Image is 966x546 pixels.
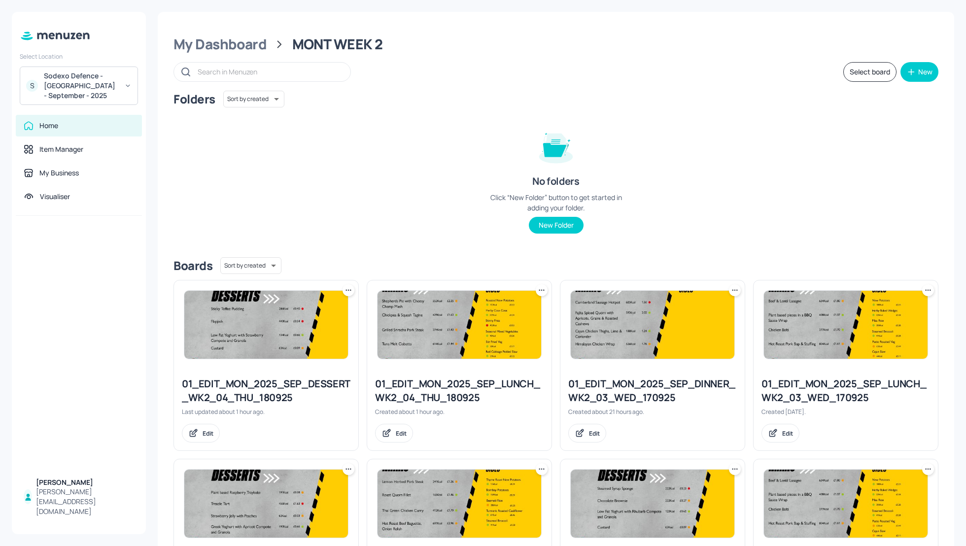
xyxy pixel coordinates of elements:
div: Select Location [20,52,138,61]
div: Sort by created [223,89,284,109]
div: 01_EDIT_MON_2025_SEP_DESSERT_WK2_04_THU_180925 [182,377,350,405]
img: folder-empty [531,121,581,171]
div: [PERSON_NAME] [36,478,134,487]
div: MONT WEEK 2 [292,35,383,53]
img: 2025-09-16-175803817351173jedvcrae6.jpeg [378,470,541,538]
div: Home [39,121,58,131]
div: New [918,68,932,75]
div: Item Manager [39,144,83,154]
div: My Dashboard [173,35,267,53]
div: Sort by created [220,256,281,275]
img: 2025-05-13-1747137673892zyaaska9mtc.jpeg [764,470,928,538]
div: No folders [532,174,579,188]
div: 01_EDIT_MON_2025_SEP_DINNER_WK2_03_WED_170925 [568,377,737,405]
div: Edit [782,429,793,438]
div: Folders [173,91,215,107]
div: Visualiser [40,192,70,202]
div: Edit [203,429,213,438]
div: My Business [39,168,79,178]
img: 2025-05-13-1747137673892zyaaska9mtc.jpeg [764,291,928,359]
div: Created [DATE]. [761,408,930,416]
button: Select board [843,62,897,82]
button: New [900,62,938,82]
div: [PERSON_NAME][EMAIL_ADDRESS][DOMAIN_NAME] [36,487,134,516]
img: 2025-09-18-1758190571214qll2lzwwak.jpeg [184,291,348,359]
div: Edit [589,429,600,438]
img: 2025-09-10-1757505886977ndqqqkmapxf.jpeg [378,291,541,359]
div: Edit [396,429,407,438]
div: Sodexo Defence - [GEOGRAPHIC_DATA] - September - 2025 [44,71,118,101]
input: Search in Menuzen [198,65,341,79]
img: 2025-09-16-1758011650897j29vwhuq0lj.jpeg [571,470,734,538]
div: Created about 21 hours ago. [568,408,737,416]
div: Created about 1 hour ago. [375,408,544,416]
div: Last updated about 1 hour ago. [182,408,350,416]
div: 01_EDIT_MON_2025_SEP_LUNCH_WK2_04_THU_180925 [375,377,544,405]
div: 01_EDIT_MON_2025_SEP_LUNCH_WK2_03_WED_170925 [761,377,930,405]
button: New Folder [529,217,584,234]
div: Boards [173,258,212,273]
img: 2025-05-13-1747151174292i4g1qrcejv.jpeg [184,470,348,538]
div: Click “New Folder” button to get started in adding your folder. [482,192,630,213]
div: S [26,80,38,92]
img: 2025-05-08-174670791069288rujbmpdx.jpeg [571,291,734,359]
